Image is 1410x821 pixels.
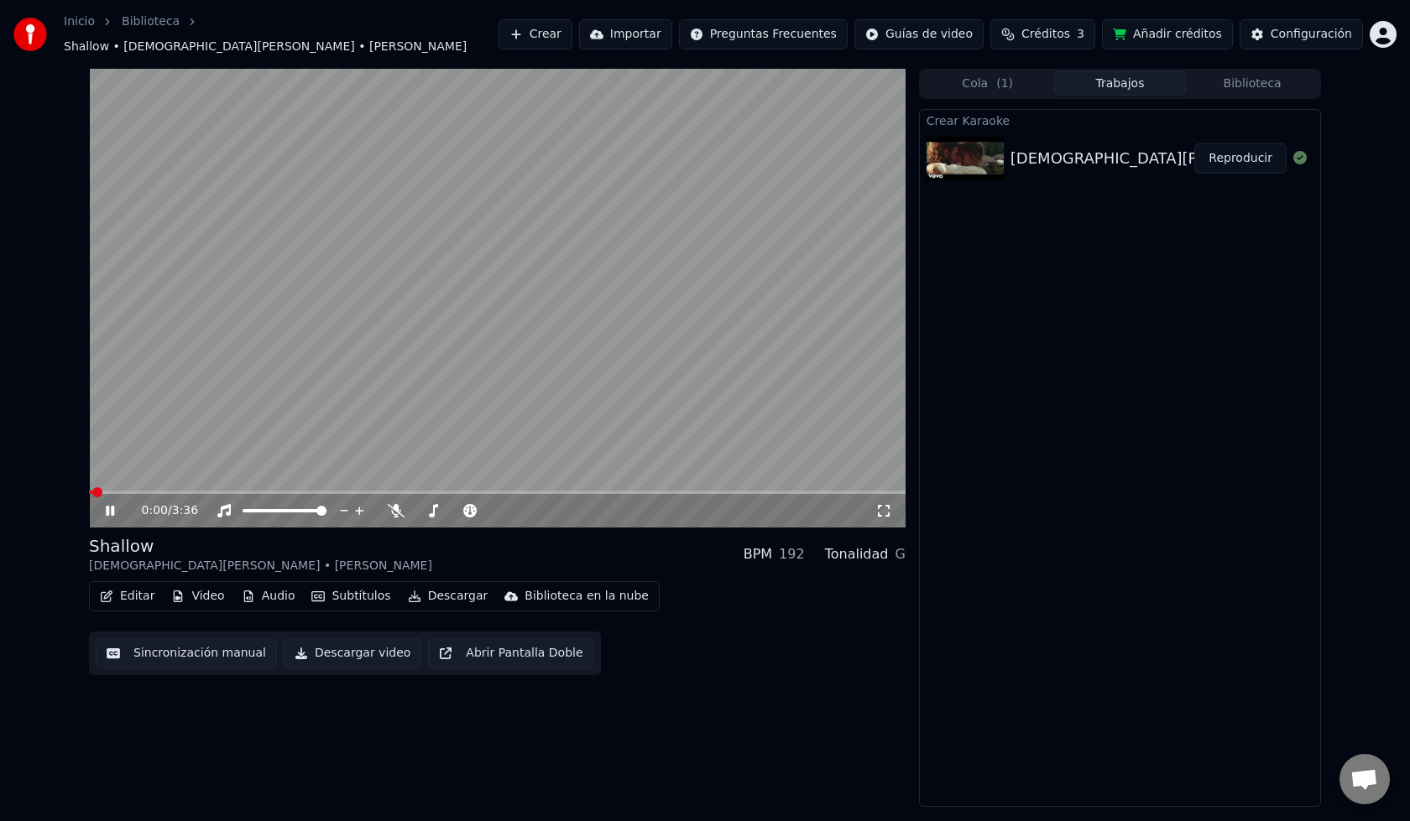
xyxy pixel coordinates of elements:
span: 0:00 [142,502,168,519]
nav: breadcrumb [64,13,499,55]
span: ( 1 ) [996,75,1013,92]
button: Audio [235,585,302,608]
button: Trabajos [1054,71,1187,96]
a: Chat abierto [1339,754,1390,804]
div: [DEMOGRAPHIC_DATA][PERSON_NAME] • [PERSON_NAME] [89,558,432,574]
a: Inicio [64,13,95,30]
span: 3:36 [172,502,198,519]
button: Créditos3 [990,19,1095,49]
div: Biblioteca en la nube [525,588,649,605]
div: Crear Karaoke [920,110,1320,130]
button: Video [164,585,231,608]
div: Configuración [1271,26,1352,43]
div: BPM [744,544,772,564]
button: Descargar [401,585,495,608]
button: Descargar video [284,638,421,668]
div: Tonalidad [825,544,889,564]
button: Subtítulos [305,585,397,608]
span: 3 [1077,26,1084,43]
div: 192 [779,544,805,564]
button: Importar [579,19,672,49]
div: Shallow [89,534,432,558]
button: Biblioteca [1186,71,1319,96]
span: Shallow • [DEMOGRAPHIC_DATA][PERSON_NAME] • [PERSON_NAME] [64,39,467,55]
button: Guías de video [854,19,984,49]
button: Reproducir [1194,143,1287,174]
button: Sincronización manual [96,638,277,668]
span: Créditos [1021,26,1070,43]
button: Crear [499,19,572,49]
button: Añadir créditos [1102,19,1233,49]
button: Preguntas Frecuentes [679,19,848,49]
div: G [895,544,905,564]
button: Abrir Pantalla Doble [428,638,593,668]
div: / [142,502,182,519]
a: Biblioteca [122,13,180,30]
button: Cola [922,71,1054,96]
button: Editar [93,585,161,608]
img: youka [13,18,47,51]
button: Configuración [1240,19,1363,49]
